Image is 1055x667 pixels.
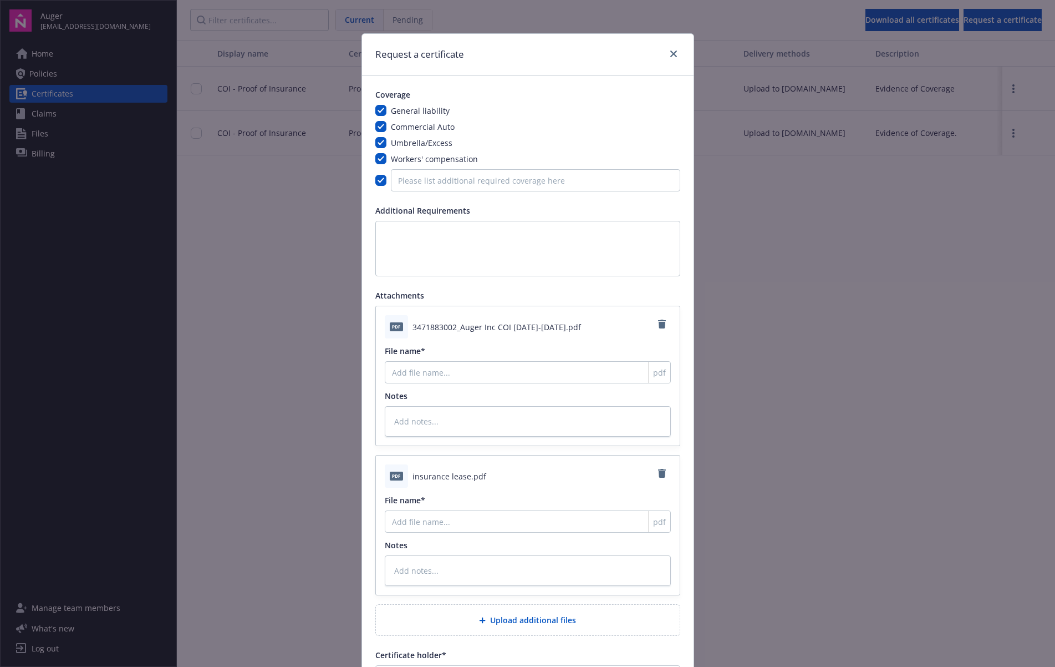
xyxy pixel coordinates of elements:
span: Coverage [375,89,410,100]
span: File name* [385,346,425,356]
span: 3471883002_Auger Inc COI [DATE]-[DATE].pdf [412,321,581,333]
span: Notes [385,540,407,550]
div: Upload additional files [375,604,680,636]
input: Add file name... [385,511,671,533]
span: pdf [390,472,403,480]
span: Additional Requirements [375,205,470,216]
span: pdf [390,322,403,331]
h1: Request a certificate [375,47,464,62]
span: Umbrella/Excess [391,138,452,148]
span: Commercial Auto [391,122,455,132]
input: Please list additional required coverage here [391,169,680,191]
a: Remove [653,315,671,333]
span: Certificate holder* [375,650,446,660]
span: pdf [653,516,666,528]
span: File name* [385,495,425,506]
span: pdf [653,367,666,378]
a: Remove [653,464,671,482]
span: Notes [385,391,407,401]
span: insurance lease.pdf [412,471,486,482]
span: Upload additional files [490,614,576,626]
input: Add file name... [385,361,671,383]
span: Workers' compensation [391,154,478,164]
span: General liability [391,105,450,116]
a: close [667,47,680,60]
span: Attachments [375,290,424,301]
